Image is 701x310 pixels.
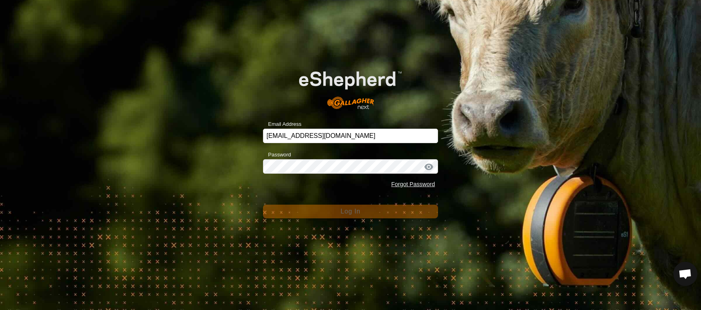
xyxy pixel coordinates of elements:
[263,205,438,218] button: Log In
[263,129,438,143] input: Email Address
[673,262,697,286] a: Open chat
[391,181,435,187] a: Forgot Password
[280,57,420,117] img: E-shepherd Logo
[263,151,291,159] label: Password
[340,208,360,215] span: Log In
[263,120,302,128] label: Email Address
